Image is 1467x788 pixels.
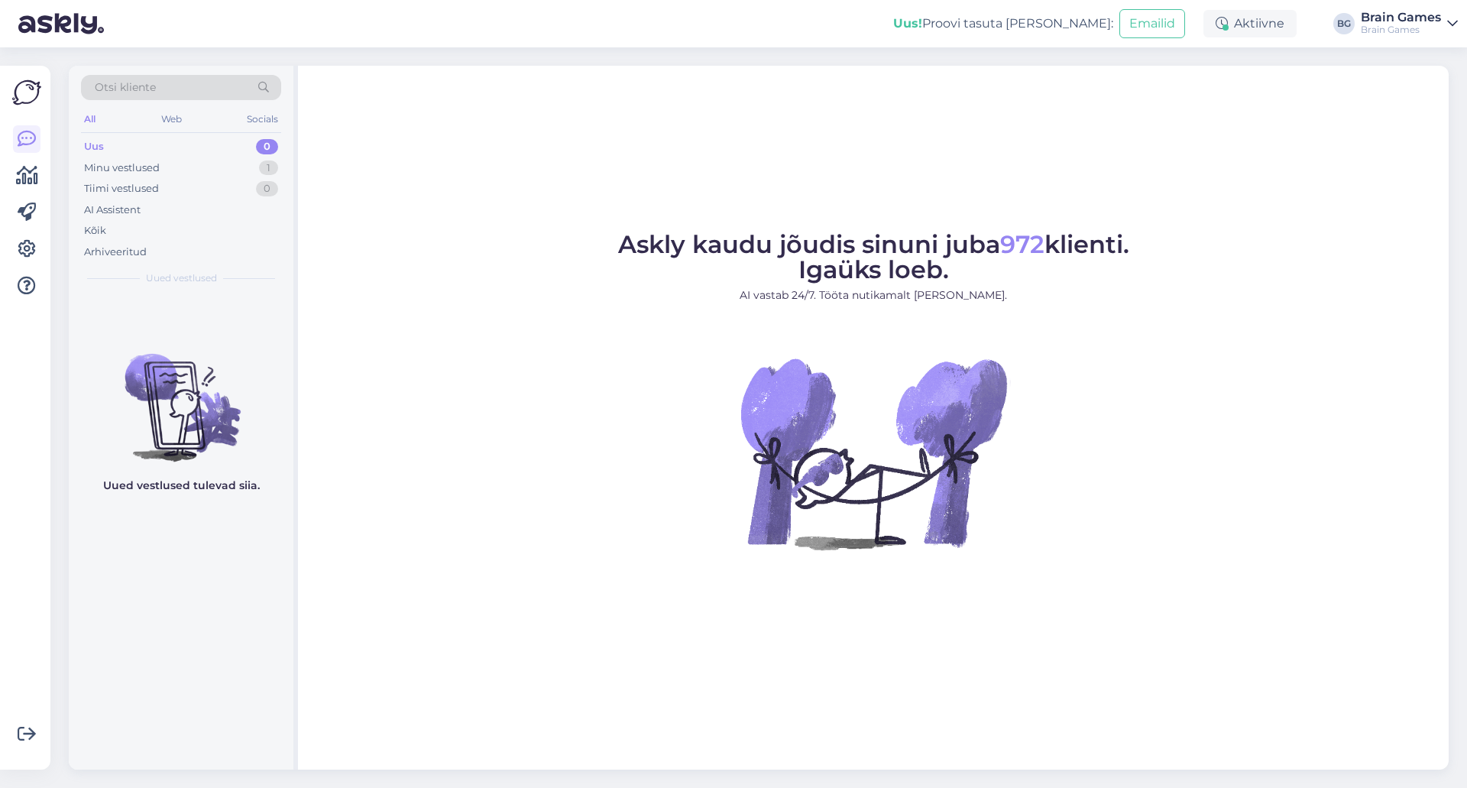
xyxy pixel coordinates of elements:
div: All [81,109,99,129]
button: Emailid [1119,9,1185,38]
img: No Chat active [736,316,1011,591]
span: Askly kaudu jõudis sinuni juba klienti. Igaüks loeb. [618,229,1129,284]
span: Otsi kliente [95,79,156,96]
div: Minu vestlused [84,161,160,176]
span: 972 [1000,229,1044,259]
div: Tiimi vestlused [84,181,159,196]
b: Uus! [893,16,922,31]
div: Proovi tasuta [PERSON_NAME]: [893,15,1113,33]
div: 0 [256,181,278,196]
p: Uued vestlused tulevad siia. [103,478,260,494]
p: AI vastab 24/7. Tööta nutikamalt [PERSON_NAME]. [618,287,1129,303]
div: Brain Games [1361,11,1441,24]
div: 1 [259,161,278,176]
a: Brain GamesBrain Games [1361,11,1458,36]
div: BG [1333,13,1355,34]
div: Web [158,109,185,129]
div: 0 [256,139,278,154]
div: Aktiivne [1203,10,1297,37]
div: Arhiveeritud [84,245,147,260]
div: AI Assistent [84,203,141,218]
img: No chats [69,326,293,464]
div: Uus [84,139,104,154]
div: Socials [244,109,281,129]
div: Brain Games [1361,24,1441,36]
img: Askly Logo [12,78,41,107]
div: Kõik [84,223,106,238]
span: Uued vestlused [146,271,217,285]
